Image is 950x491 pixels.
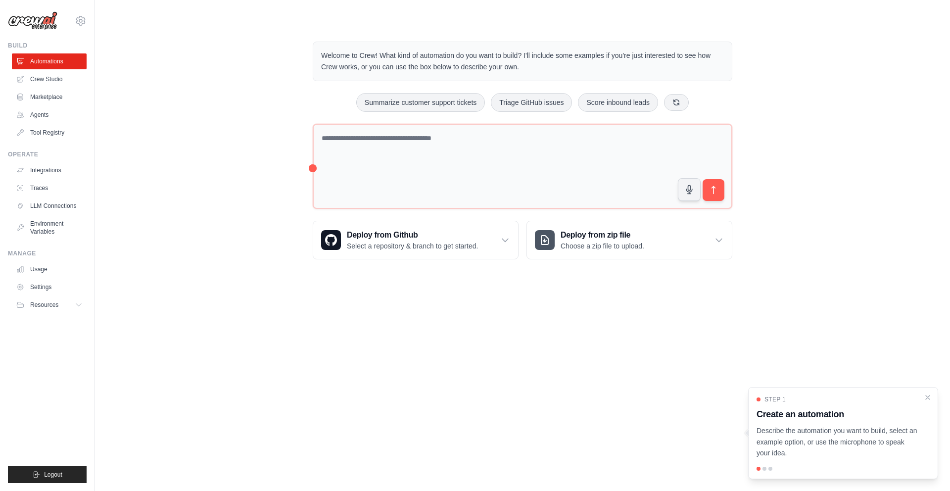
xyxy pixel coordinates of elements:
div: Manage [8,249,87,257]
button: Score inbound leads [578,93,658,112]
a: LLM Connections [12,198,87,214]
h3: Deploy from Github [347,229,478,241]
p: Choose a zip file to upload. [561,241,644,251]
a: Agents [12,107,87,123]
span: Logout [44,471,62,479]
a: Usage [12,261,87,277]
a: Settings [12,279,87,295]
h3: Deploy from zip file [561,229,644,241]
span: Resources [30,301,58,309]
button: Triage GitHub issues [491,93,572,112]
a: Automations [12,53,87,69]
a: Marketplace [12,89,87,105]
a: Integrations [12,162,87,178]
p: Select a repository & branch to get started. [347,241,478,251]
a: Traces [12,180,87,196]
a: Tool Registry [12,125,87,141]
span: Step 1 [764,395,786,403]
a: Crew Studio [12,71,87,87]
button: Summarize customer support tickets [356,93,485,112]
button: Logout [8,466,87,483]
h3: Create an automation [757,407,918,421]
p: Describe the automation you want to build, select an example option, or use the microphone to spe... [757,425,918,459]
img: Logo [8,11,57,30]
div: Build [8,42,87,49]
button: Resources [12,297,87,313]
p: Welcome to Crew! What kind of automation do you want to build? I'll include some examples if you'... [321,50,724,73]
a: Environment Variables [12,216,87,240]
button: Close walkthrough [924,393,932,401]
div: Operate [8,150,87,158]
